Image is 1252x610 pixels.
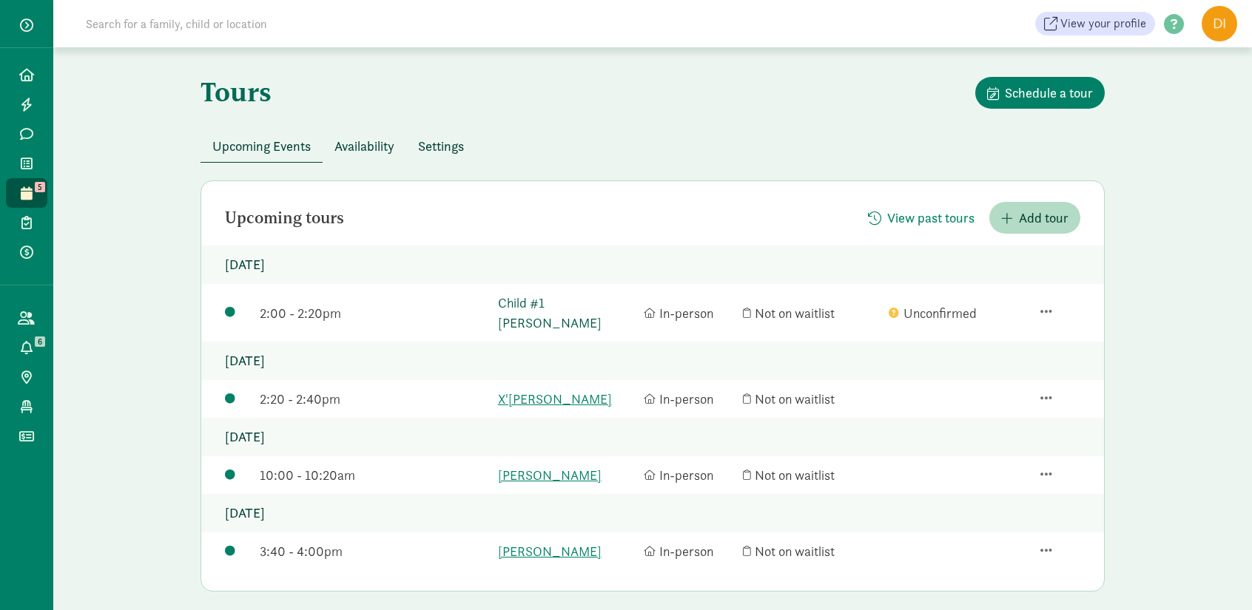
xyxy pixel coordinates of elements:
p: [DATE] [201,494,1104,532]
span: 5 [35,182,45,192]
h2: Upcoming tours [225,209,344,227]
div: Not on waitlist [743,389,881,409]
span: View your profile [1060,15,1146,33]
span: Upcoming Events [212,136,311,156]
span: Schedule a tour [1005,83,1093,103]
div: 2:20 - 2:40pm [260,389,490,409]
a: View your profile [1035,12,1155,35]
p: [DATE] [201,418,1104,456]
div: Unconfirmed [889,303,1027,323]
a: Child #1 [PERSON_NAME] [498,293,636,333]
iframe: Chat Widget [1178,539,1252,610]
span: Availability [334,136,394,156]
div: 3:40 - 4:00pm [260,541,490,561]
button: View past tours [856,202,986,234]
a: [PERSON_NAME] [498,541,636,561]
button: Schedule a tour [975,77,1105,109]
div: 10:00 - 10:20am [260,465,490,485]
a: 5 [6,178,47,208]
div: 2:00 - 2:20pm [260,303,490,323]
div: Not on waitlist [743,303,881,323]
h1: Tours [201,77,272,106]
button: Availability [323,130,406,162]
span: 6 [35,336,45,347]
button: Upcoming Events [201,130,323,162]
button: Add tour [989,202,1080,234]
div: Not on waitlist [743,541,881,561]
a: X'[PERSON_NAME] [498,389,636,409]
span: Settings [418,136,464,156]
a: [PERSON_NAME] [498,465,636,485]
div: In-person [644,541,736,561]
div: In-person [644,303,736,323]
a: View past tours [856,210,986,227]
span: Add tour [1019,208,1068,228]
div: In-person [644,465,736,485]
a: 6 [6,333,47,362]
p: [DATE] [201,342,1104,380]
div: Not on waitlist [743,465,881,485]
button: Settings [406,130,476,162]
div: In-person [644,389,736,409]
p: [DATE] [201,245,1104,284]
input: Search for a family, child or location [77,9,492,38]
span: View past tours [887,208,975,228]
